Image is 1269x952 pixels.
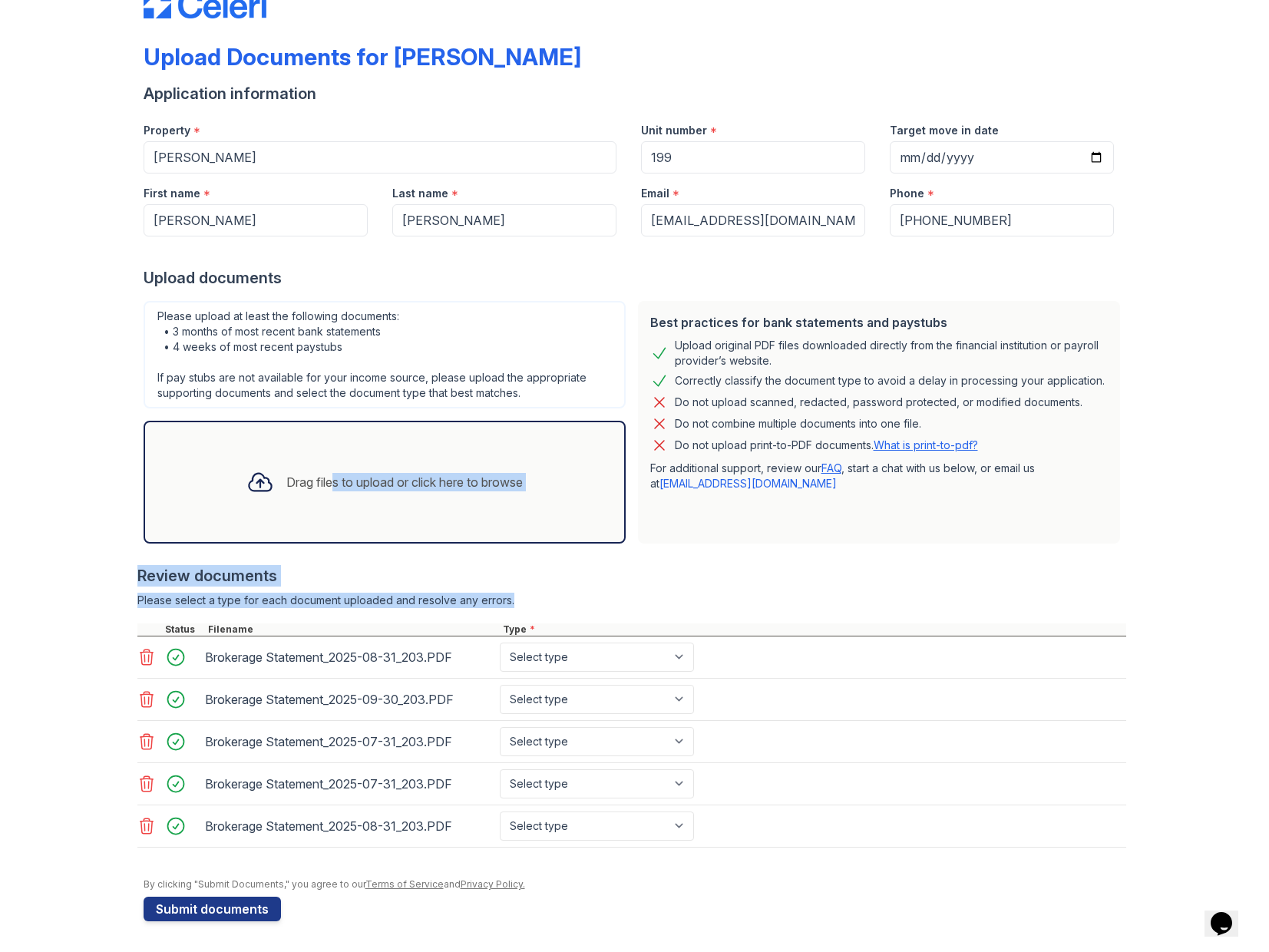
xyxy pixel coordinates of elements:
[144,123,190,138] label: Property
[659,477,837,490] a: [EMAIL_ADDRESS][DOMAIN_NAME]
[144,897,281,921] button: Submit documents
[675,438,978,453] p: Do not upload print-to-PDF documents.
[650,461,1108,491] p: For additional support, review our , start a chat with us below, or email us at
[205,729,494,754] div: Brokerage Statement_2025-07-31_203.PDF
[205,645,494,669] div: Brokerage Statement_2025-08-31_203.PDF
[675,393,1082,412] div: Do not upload scanned, redacted, password protected, or modified documents.
[890,186,924,201] label: Phone
[641,186,669,201] label: Email
[286,473,523,491] div: Drag files to upload or click here to browse
[162,623,205,636] div: Status
[890,123,999,138] label: Target move in date
[144,43,581,71] div: Upload Documents for [PERSON_NAME]
[205,687,494,712] div: Brokerage Statement_2025-09-30_203.PDF
[500,623,1126,636] div: Type
[144,878,1126,891] div: By clicking "Submit Documents," you agree to our and
[144,83,1126,104] div: Application information
[874,438,978,451] a: What is print-to-pdf?
[144,301,626,408] div: Please upload at least the following documents: • 3 months of most recent bank statements • 4 wee...
[1205,891,1254,937] iframe: chat widget
[144,267,1126,289] div: Upload documents
[461,878,525,890] a: Privacy Policy.
[392,186,448,201] label: Last name
[821,461,841,474] a: FAQ
[205,772,494,796] div: Brokerage Statement_2025-07-31_203.PDF
[137,593,1126,608] div: Please select a type for each document uploaded and resolve any errors.
[675,338,1108,369] div: Upload original PDF files downloaded directly from the financial institution or payroll provider’...
[675,372,1105,390] div: Correctly classify the document type to avoid a delay in processing your application.
[675,415,921,433] div: Do not combine multiple documents into one file.
[137,565,1126,587] div: Review documents
[365,878,444,890] a: Terms of Service
[144,186,200,201] label: First name
[205,623,500,636] div: Filename
[641,123,707,138] label: Unit number
[205,814,494,838] div: Brokerage Statement_2025-08-31_203.PDF
[650,313,1108,332] div: Best practices for bank statements and paystubs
